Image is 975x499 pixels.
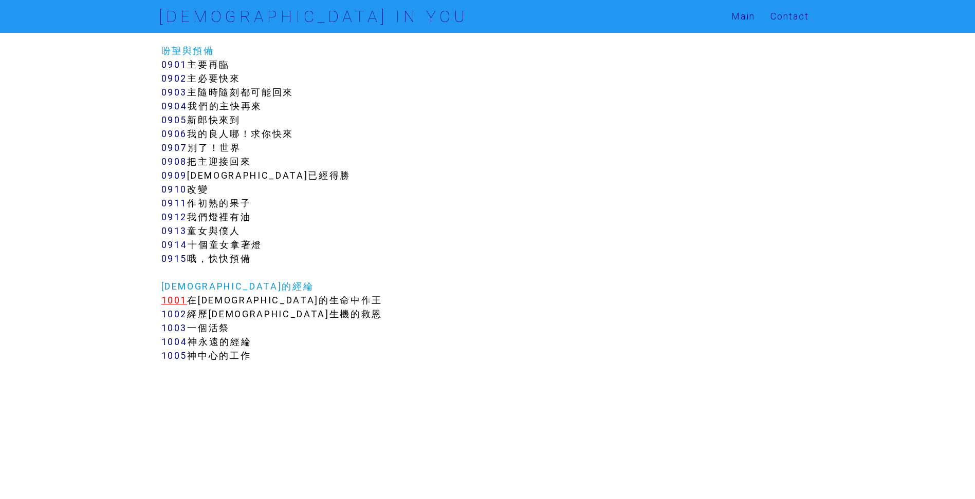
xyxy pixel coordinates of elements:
[161,294,188,306] a: 1001
[161,350,188,361] a: 1005
[161,45,214,56] a: 盼望與預備
[161,128,188,140] a: 0906
[161,197,188,209] a: 0911
[161,59,188,70] a: 0901
[161,114,188,126] a: 0905
[161,72,188,84] a: 0902
[161,156,188,167] a: 0908
[931,453,967,491] iframe: Chat
[161,100,188,112] a: 0904
[161,239,188,251] a: 0914
[161,86,188,98] a: 0903
[161,253,188,264] a: 0915
[161,308,188,320] a: 1002
[161,280,314,292] a: [DEMOGRAPHIC_DATA]的經綸
[161,336,188,348] a: 1004
[161,211,188,223] a: 0912
[161,142,188,153] a: 0907
[161,183,188,195] a: 0910
[161,169,188,181] a: 0909
[161,225,188,237] a: 0913
[161,322,188,334] a: 1003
